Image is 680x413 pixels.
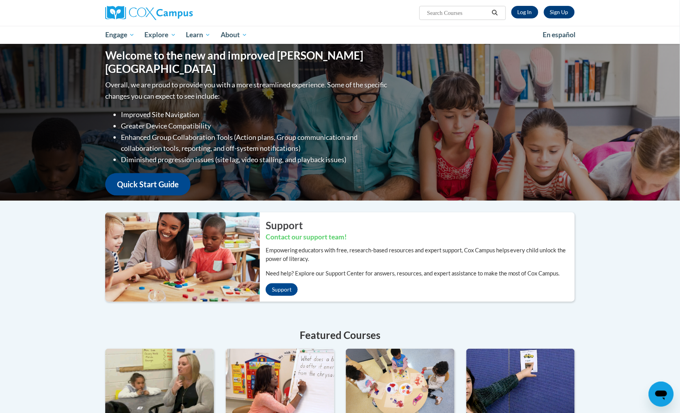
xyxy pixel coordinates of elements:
p: Need help? Explore our Support Center for answers, resources, and expert assistance to make the m... [266,269,575,278]
a: En español [538,27,581,43]
a: Quick Start Guide [105,173,191,196]
img: Cox Campus [105,6,193,20]
a: Cox Campus [105,6,254,20]
h4: Featured Courses [105,328,575,343]
iframe: Button to launch messaging window [649,382,674,407]
span: About [221,30,247,40]
p: Overall, we are proud to provide you with a more streamlined experience. Some of the specific cha... [105,79,389,102]
div: Main menu [94,26,586,44]
span: Engage [105,30,135,40]
a: Register [544,6,575,18]
a: Engage [100,26,140,44]
a: Explore [140,26,181,44]
button: Search [489,8,501,18]
li: Improved Site Navigation [121,109,389,120]
h1: Welcome to the new and improved [PERSON_NAME][GEOGRAPHIC_DATA] [105,49,389,75]
a: Support [266,283,298,296]
a: Log In [511,6,538,18]
p: Empowering educators with free, research-based resources and expert support, Cox Campus helps eve... [266,246,575,263]
li: Greater Device Compatibility [121,120,389,132]
span: Explore [145,30,176,40]
a: Learn [181,26,216,44]
span: Learn [186,30,210,40]
h3: Contact our support team! [266,232,575,242]
li: Enhanced Group Collaboration Tools (Action plans, Group communication and collaboration tools, re... [121,132,389,154]
li: Diminished progression issues (site lag, video stalling, and playback issues) [121,154,389,165]
h2: Support [266,218,575,232]
img: ... [99,212,260,302]
span: En español [543,31,576,39]
input: Search Courses [426,8,489,18]
a: About [216,26,252,44]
